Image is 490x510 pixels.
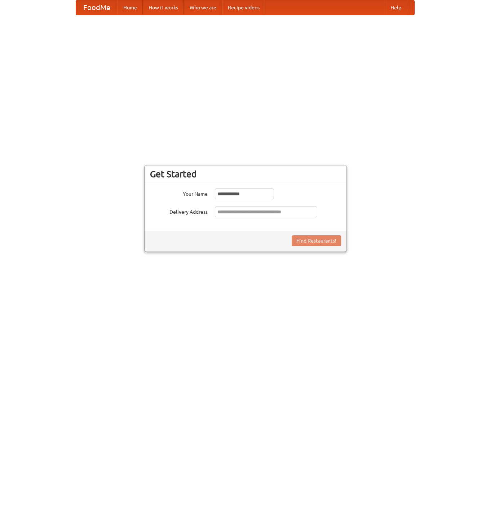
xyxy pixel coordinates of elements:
a: How it works [143,0,184,15]
label: Delivery Address [150,207,208,216]
a: FoodMe [76,0,118,15]
a: Home [118,0,143,15]
a: Recipe videos [222,0,265,15]
button: Find Restaurants! [292,235,341,246]
a: Who we are [184,0,222,15]
h3: Get Started [150,169,341,179]
a: Help [385,0,407,15]
label: Your Name [150,189,208,198]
